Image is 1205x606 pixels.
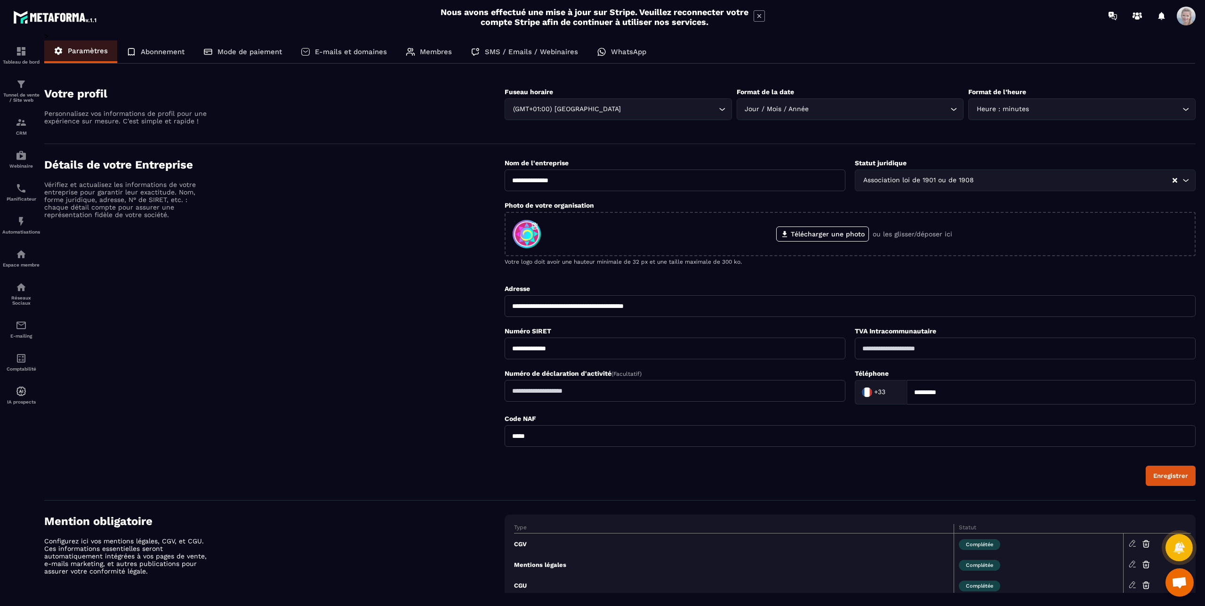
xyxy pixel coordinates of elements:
label: Code NAF [505,415,536,422]
img: accountant [16,353,27,364]
input: Search for option [623,104,716,114]
img: logo [13,8,98,25]
label: Fuseau horaire [505,88,553,96]
div: Search for option [855,380,907,404]
p: E-mailing [2,333,40,339]
a: schedulerschedulerPlanificateur [2,176,40,209]
p: Votre logo doit avoir une hauteur minimale de 32 px et une taille maximale de 300 ko. [505,259,1196,265]
span: Complétée [959,539,1000,550]
label: Photo de votre organisation [505,202,594,209]
p: Tunnel de vente / Site web [2,92,40,103]
div: Search for option [737,98,964,120]
img: automations [16,216,27,227]
span: +33 [874,388,885,397]
p: CRM [2,130,40,136]
p: Configurez ici vos mentions légales, CGV, et CGU. Ces informations essentielles seront automatiqu... [44,537,209,575]
p: WhatsApp [611,48,646,56]
p: Mode de paiement [217,48,282,56]
p: Automatisations [2,229,40,234]
p: ou les glisser/déposer ici [873,230,952,238]
p: E-mails et domaines [315,48,387,56]
span: (GMT+01:00) [GEOGRAPHIC_DATA] [511,104,623,114]
p: Membres [420,48,452,56]
a: Ouvrir le chat [1165,568,1194,597]
p: Webinaire [2,163,40,169]
p: Abonnement [141,48,185,56]
p: IA prospects [2,399,40,404]
span: Complétée [959,581,1000,591]
h4: Mention obligatoire [44,515,505,528]
th: Statut [954,524,1123,533]
a: emailemailE-mailing [2,313,40,346]
p: Espace membre [2,262,40,267]
a: automationsautomationsEspace membre [2,242,40,275]
label: Numéro de déclaration d'activité [505,370,642,377]
th: Type [514,524,954,533]
label: Format de l’heure [968,88,1026,96]
img: Country Flag [858,383,876,402]
label: Format de la date [737,88,794,96]
label: Statut juridique [855,159,907,167]
button: Enregistrer [1146,466,1196,486]
span: (Facultatif) [611,371,642,377]
div: Search for option [968,98,1196,120]
span: Jour / Mois / Année [743,104,811,114]
img: automations [16,150,27,161]
a: formationformationCRM [2,110,40,143]
h2: Nous avons effectué une mise à jour sur Stripe. Veuillez reconnecter votre compte Stripe afin de ... [440,7,749,27]
div: Search for option [855,170,1196,191]
div: Search for option [505,98,732,120]
img: formation [16,46,27,57]
label: Numéro SIRET [505,327,551,335]
p: Comptabilité [2,366,40,372]
span: Association loi de 1901 ou de 1908 [861,175,976,186]
img: email [16,320,27,331]
a: automationsautomationsAutomatisations [2,209,40,242]
span: Complétée [959,560,1000,571]
a: formationformationTableau de bord [2,39,40,72]
input: Search for option [887,385,897,399]
a: formationformationTunnel de vente / Site web [2,72,40,110]
label: Nom de l'entreprise [505,159,569,167]
td: Mentions légales [514,554,954,575]
p: Réseaux Sociaux [2,295,40,306]
h4: Détails de votre Entreprise [44,158,505,171]
button: Clear Selected [1173,177,1177,184]
input: Search for option [976,175,1172,186]
img: automations [16,249,27,260]
label: TVA Intracommunautaire [855,327,936,335]
td: CGV [514,533,954,555]
h4: Votre profil [44,87,505,100]
a: accountantaccountantComptabilité [2,346,40,379]
img: formation [16,117,27,128]
label: Téléphone [855,370,889,377]
img: automations [16,386,27,397]
p: SMS / Emails / Webinaires [485,48,578,56]
label: Télécharger une photo [776,226,869,242]
img: scheduler [16,183,27,194]
img: social-network [16,282,27,293]
span: Heure : minutes [974,104,1031,114]
p: Tableau de bord [2,59,40,65]
p: Personnalisez vos informations de profil pour une expérience sur mesure. C'est simple et rapide ! [44,110,209,125]
p: Planificateur [2,196,40,202]
p: Paramètres [68,47,108,55]
img: formation [16,79,27,90]
a: social-networksocial-networkRéseaux Sociaux [2,275,40,313]
input: Search for option [1031,104,1180,114]
div: Enregistrer [1153,472,1188,479]
p: Vérifiez et actualisez les informations de votre entreprise pour garantir leur exactitude. Nom, f... [44,181,209,218]
label: Adresse [505,285,530,292]
input: Search for option [811,104,948,114]
a: automationsautomationsWebinaire [2,143,40,176]
td: CGU [514,575,954,596]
